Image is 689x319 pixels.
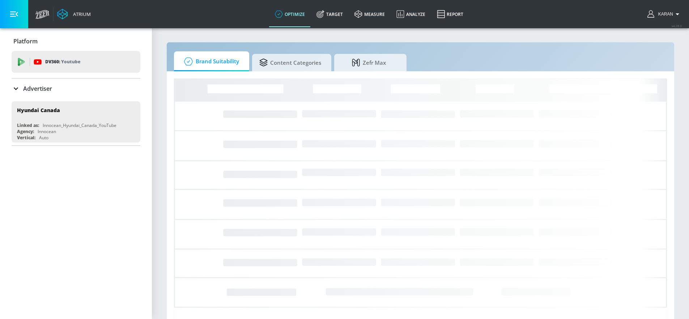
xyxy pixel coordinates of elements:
[17,122,39,128] div: Linked as:
[45,58,80,66] p: DV360:
[13,37,38,45] p: Platform
[12,101,140,143] div: Hyundai CanadaLinked as:Innocean_Hyundai_Canada_YouTubeAgency:InnoceanVertical:Auto
[38,128,56,135] div: Innocean
[43,122,116,128] div: Innocean_Hyundai_Canada_YouTube
[349,1,391,27] a: measure
[259,54,321,71] span: Content Categories
[17,128,34,135] div: Agency:
[17,107,60,114] div: Hyundai Canada
[17,135,35,141] div: Vertical:
[341,54,396,71] span: Zefr Max
[181,53,239,70] span: Brand Suitability
[311,1,349,27] a: Target
[57,9,91,20] a: Atrium
[655,12,673,17] span: login as: karan.walanj@zefr.com
[431,1,469,27] a: Report
[12,51,140,73] div: DV360: Youtube
[23,85,52,93] p: Advertiser
[70,11,91,17] div: Atrium
[61,58,80,65] p: Youtube
[269,1,311,27] a: optimize
[39,135,48,141] div: Auto
[12,31,140,51] div: Platform
[12,78,140,99] div: Advertiser
[391,1,431,27] a: Analyze
[672,24,682,28] span: v 4.28.0
[647,10,682,18] button: Karan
